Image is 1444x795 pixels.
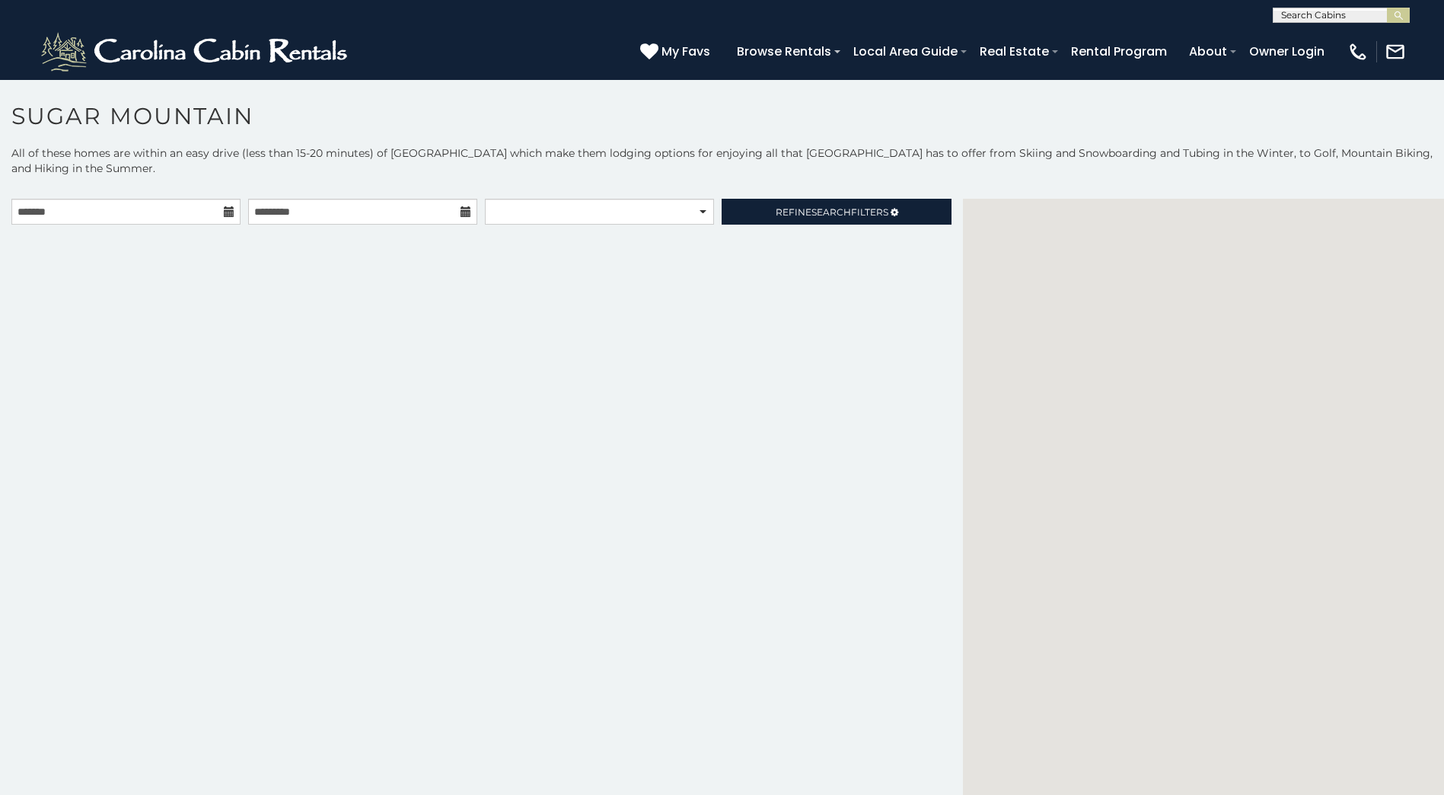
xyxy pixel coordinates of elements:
[846,38,965,65] a: Local Area Guide
[972,38,1057,65] a: Real Estate
[640,42,714,62] a: My Favs
[1347,41,1369,62] img: phone-regular-white.png
[661,42,710,61] span: My Favs
[776,206,888,218] span: Refine Filters
[729,38,839,65] a: Browse Rentals
[1181,38,1235,65] a: About
[1385,41,1406,62] img: mail-regular-white.png
[722,199,951,225] a: RefineSearchFilters
[1242,38,1332,65] a: Owner Login
[1063,38,1175,65] a: Rental Program
[811,206,851,218] span: Search
[38,29,354,75] img: White-1-2.png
